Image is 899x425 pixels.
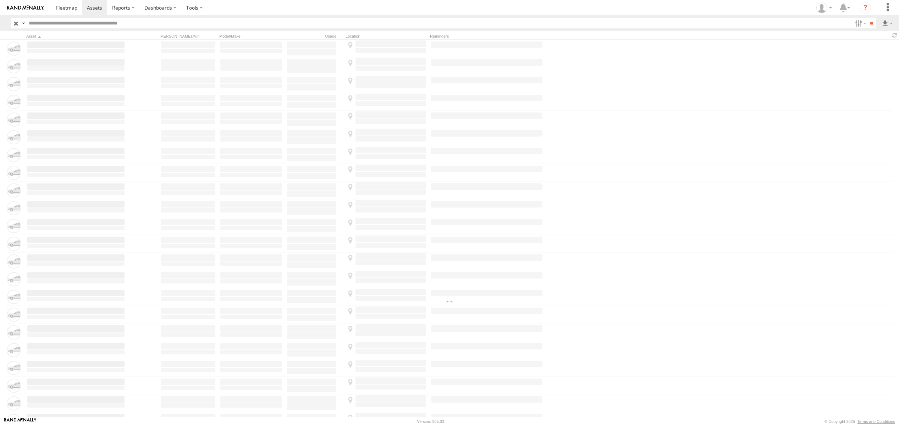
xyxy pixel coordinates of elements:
[346,34,427,39] div: Location
[890,32,899,39] span: Refresh
[824,419,895,424] div: © Copyright 2025 -
[417,419,444,424] div: Version: 305.03
[4,418,37,425] a: Visit our Website
[881,18,893,28] label: Export results as...
[852,18,867,28] label: Search Filter Options
[219,34,283,39] div: Model/Make
[430,34,544,39] div: Reminders
[814,2,834,13] div: Cris Clark
[286,34,343,39] div: Usage
[160,34,216,39] div: [PERSON_NAME]./Vin
[857,419,895,424] a: Terms and Conditions
[7,5,44,10] img: rand-logo.svg
[26,34,126,39] div: Click to Sort
[21,18,26,28] label: Search Query
[860,2,871,13] i: ?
